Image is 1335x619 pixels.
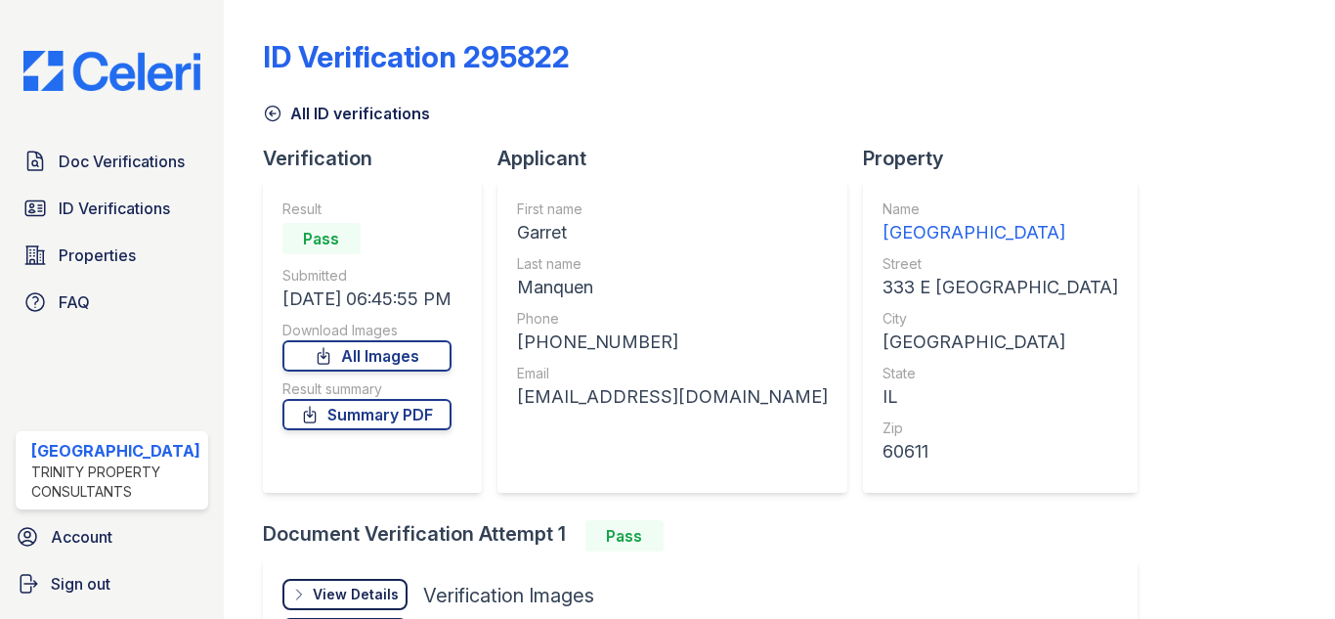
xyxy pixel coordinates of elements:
span: Properties [59,243,136,267]
div: City [883,309,1118,329]
div: Download Images [282,321,452,340]
div: Result [282,199,452,219]
div: IL [883,383,1118,411]
a: FAQ [16,283,208,322]
div: Submitted [282,266,452,286]
div: Street [883,254,1118,274]
div: State [883,364,1118,383]
div: ID Verification 295822 [263,39,570,74]
div: Last name [517,254,828,274]
a: ID Verifications [16,189,208,228]
span: Sign out [51,572,110,596]
a: Account [8,517,216,556]
a: Doc Verifications [16,142,208,181]
div: 333 E [GEOGRAPHIC_DATA] [883,274,1118,301]
img: CE_Logo_Blue-a8612792a0a2168367f1c8372b55b34899dd931a85d93a1a3d3e32e68fde9ad4.png [8,51,216,91]
div: [GEOGRAPHIC_DATA] [883,219,1118,246]
div: [EMAIL_ADDRESS][DOMAIN_NAME] [517,383,828,411]
div: Manquen [517,274,828,301]
div: Verification Images [423,582,594,609]
div: First name [517,199,828,219]
div: Property [863,145,1153,172]
div: Applicant [497,145,863,172]
div: Email [517,364,828,383]
div: 60611 [883,438,1118,465]
div: Result summary [282,379,452,399]
div: [GEOGRAPHIC_DATA] [31,439,200,463]
span: Account [51,525,112,549]
div: View Details [313,585,399,604]
a: Summary PDF [282,399,452,430]
div: Verification [263,145,497,172]
div: Phone [517,309,828,329]
div: Name [883,199,1118,219]
div: Zip [883,419,1118,438]
a: Sign out [8,564,216,603]
div: Trinity Property Consultants [31,463,200,502]
span: FAQ [59,290,90,314]
span: Doc Verifications [59,150,185,173]
a: Name [GEOGRAPHIC_DATA] [883,199,1118,246]
div: Garret [517,219,828,246]
div: Document Verification Attempt 1 [263,520,1153,552]
span: ID Verifications [59,197,170,220]
div: Pass [282,223,361,254]
a: All ID verifications [263,102,430,125]
div: [GEOGRAPHIC_DATA] [883,329,1118,356]
div: [PHONE_NUMBER] [517,329,828,356]
a: Properties [16,236,208,275]
div: [DATE] 06:45:55 PM [282,286,452,313]
a: All Images [282,340,452,372]
div: Pass [585,520,664,552]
